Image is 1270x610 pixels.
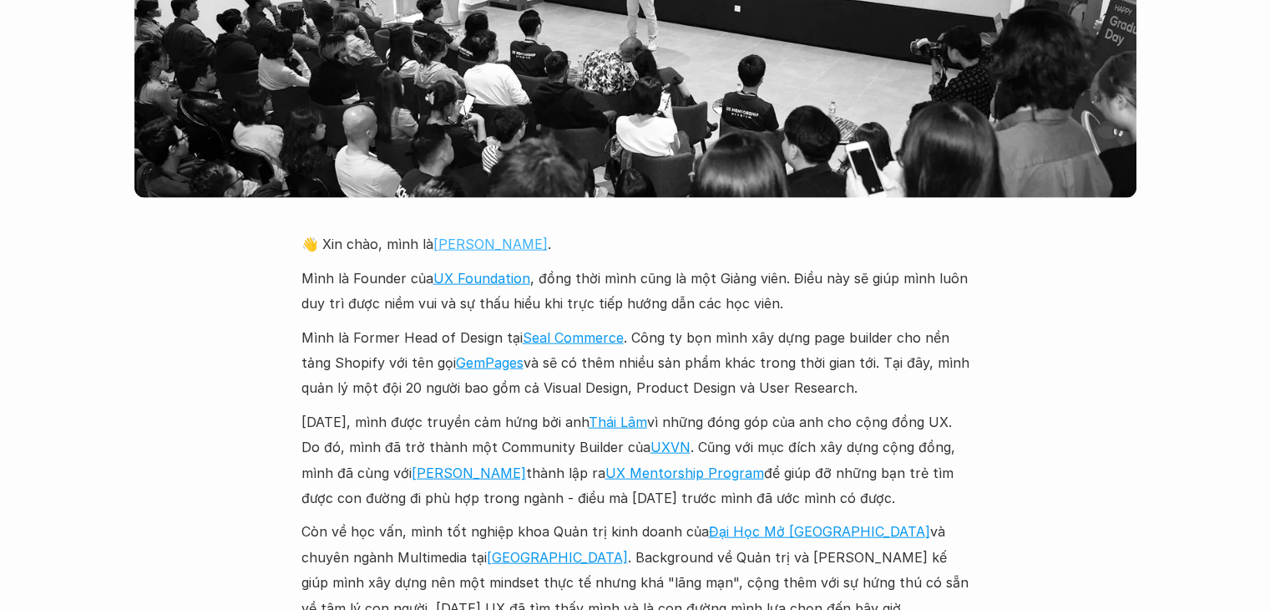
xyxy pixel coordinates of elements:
[301,266,969,317] p: Mình là Founder của , đồng thời mình cũng là một Giảng viên. Điều này sẽ giúp mình luôn duy trì đ...
[487,549,628,566] a: [GEOGRAPHIC_DATA]
[523,329,624,346] a: Seal Commerce
[709,523,930,540] a: Đại Học Mở [GEOGRAPHIC_DATA]
[412,465,526,481] a: [PERSON_NAME]
[433,270,530,287] a: UX Foundation
[301,325,969,401] p: Mình là Former Head of Design tại . Công ty bọn mình xây dựng page builder cho nền tảng Shopify v...
[605,465,764,481] a: UX Mentorship Program
[301,231,969,257] p: 👋 Xin chào, mình là .
[433,236,548,252] a: [PERSON_NAME]
[589,414,647,430] a: Thái Lâm
[456,354,524,371] a: GemPages
[301,409,969,511] p: [DATE], mình được truyền cảm hứng bởi anh vì những đóng góp của anh cho cộng đồng UX. Do đó, mình...
[650,439,691,455] a: UXVN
